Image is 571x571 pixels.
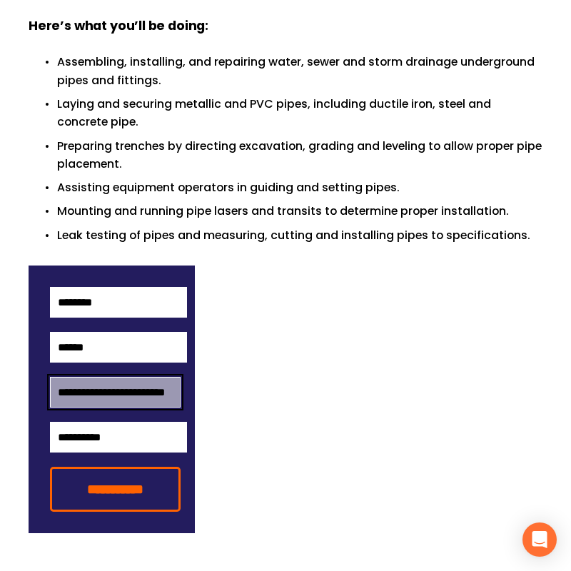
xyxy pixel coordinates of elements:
[57,137,542,173] p: Preparing trenches by directing excavation, grading and leveling to allow proper pipe placement.
[57,53,542,89] p: Assembling, installing, and repairing water, sewer and storm drainage underground pipes and fitti...
[57,95,542,131] p: Laying and securing metallic and PVC pipes, including ductile iron, steel and concrete pipe.
[57,178,542,196] p: Assisting equipment operators in guiding and setting pipes.
[57,226,542,244] p: Leak testing of pipes and measuring, cutting and installing pipes to specifications.
[29,16,208,38] strong: Here’s what you’ll be doing:
[57,202,542,220] p: Mounting and running pipe lasers and transits to determine proper installation.
[522,522,557,557] div: Open Intercom Messenger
